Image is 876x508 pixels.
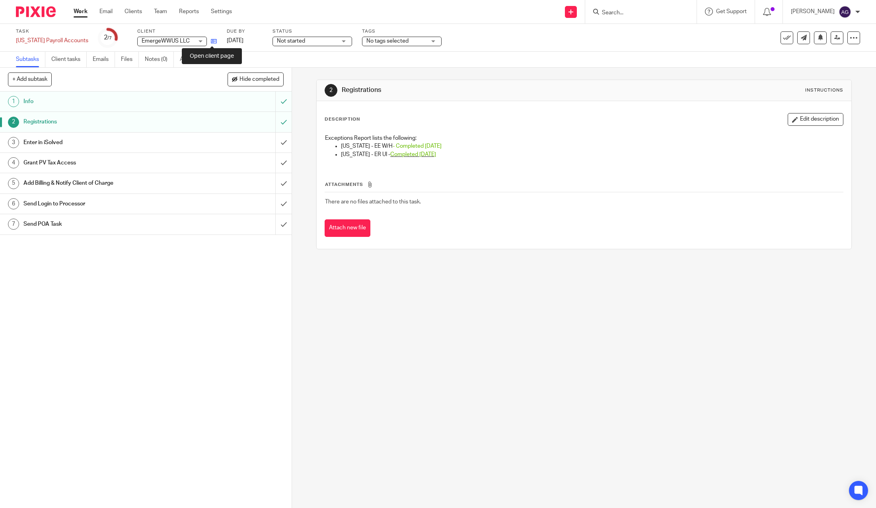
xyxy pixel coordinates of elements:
[211,8,232,16] a: Settings
[16,37,88,45] div: [US_STATE] Payroll Accounts
[791,8,835,16] p: [PERSON_NAME]
[8,72,52,86] button: + Add subtask
[23,157,186,169] h1: Grant PV Tax Access
[805,87,843,94] div: Instructions
[125,8,142,16] a: Clients
[23,218,186,230] h1: Send POA Task
[99,8,113,16] a: Email
[716,9,747,14] span: Get Support
[788,113,843,126] button: Edit description
[227,38,243,43] span: [DATE]
[93,52,115,67] a: Emails
[325,219,370,237] button: Attach new file
[8,198,19,209] div: 6
[121,52,139,67] a: Files
[839,6,851,18] img: svg%3E
[277,38,305,44] span: Not started
[342,86,601,94] h1: Registrations
[23,198,186,210] h1: Send Login to Processor
[145,52,174,67] a: Notes (0)
[23,96,186,107] h1: Info
[154,8,167,16] a: Team
[23,116,186,128] h1: Registrations
[325,182,363,187] span: Attachments
[366,38,409,44] span: No tags selected
[23,177,186,189] h1: Add Billing & Notify Client of Charge
[325,134,843,142] p: Exceptions Report lists the following:
[16,52,45,67] a: Subtasks
[239,76,279,83] span: Hide completed
[104,33,112,42] div: 2
[23,137,186,148] h1: Enter in iSolved
[8,219,19,230] div: 7
[16,37,88,45] div: Mississippi Payroll Accounts
[8,178,19,189] div: 5
[341,150,843,158] p: [US_STATE] - ER UI -
[8,157,19,168] div: 4
[273,28,352,35] label: Status
[601,10,673,17] input: Search
[8,137,19,148] div: 3
[16,6,56,17] img: Pixie
[137,28,217,35] label: Client
[179,8,199,16] a: Reports
[74,8,88,16] a: Work
[8,117,19,128] div: 2
[341,142,843,150] p: [US_STATE] - EE W/H
[8,96,19,107] div: 1
[325,199,421,205] span: There are no files attached to this task.
[228,72,284,86] button: Hide completed
[16,28,88,35] label: Task
[227,28,263,35] label: Due by
[51,52,87,67] a: Client tasks
[393,143,442,149] span: - Completed [DATE]
[390,152,436,157] span: Completed [DATE]
[142,38,190,44] span: EmergeWWUS LLC
[362,28,442,35] label: Tags
[325,116,360,123] p: Description
[180,52,210,67] a: Audit logs
[325,84,337,97] div: 2
[107,36,112,40] small: /7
